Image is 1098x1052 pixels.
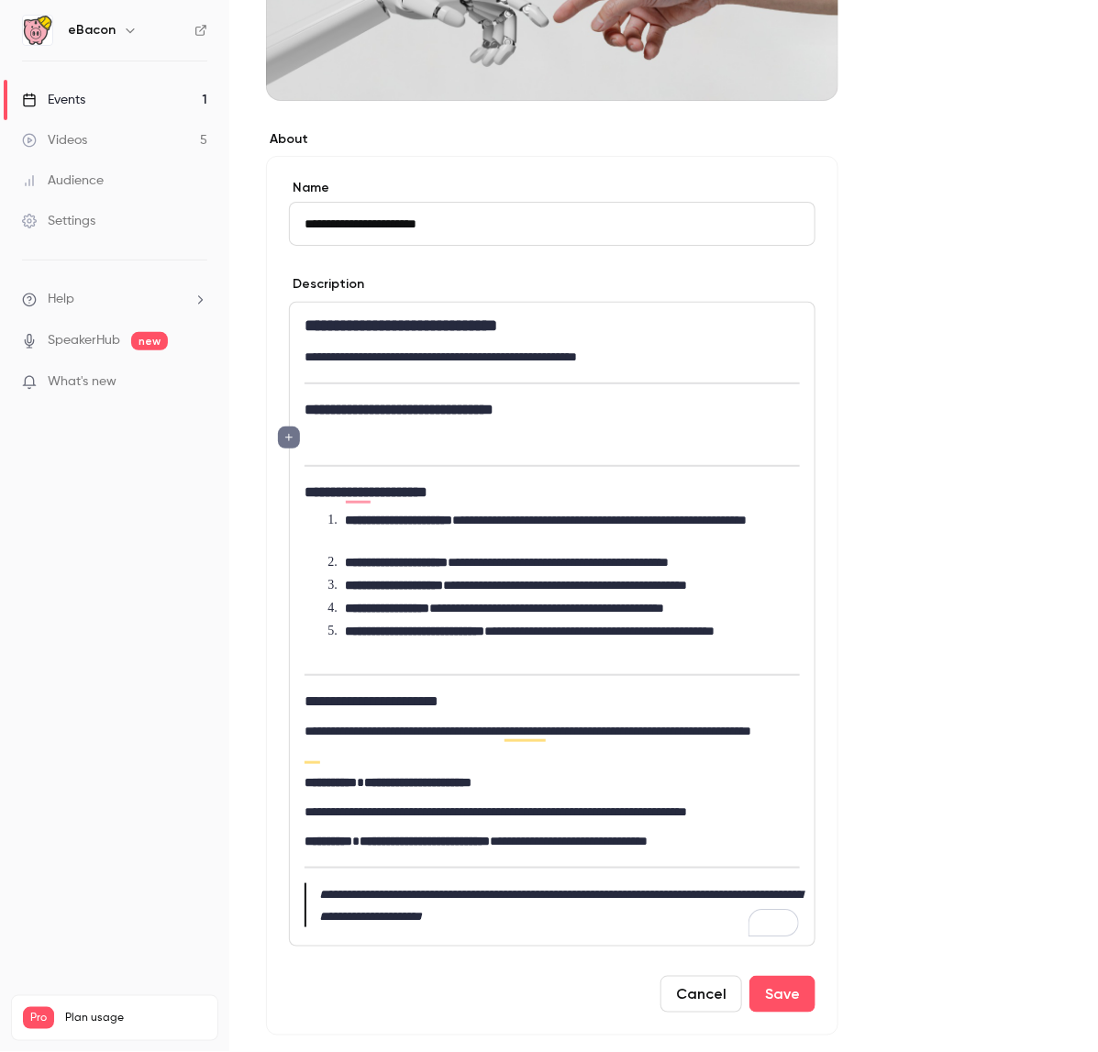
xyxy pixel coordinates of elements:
[65,1011,206,1025] span: Plan usage
[22,172,104,190] div: Audience
[22,131,87,149] div: Videos
[22,290,207,309] li: help-dropdown-opener
[48,372,116,392] span: What's new
[48,331,120,350] a: SpeakerHub
[23,16,52,45] img: eBacon
[289,275,364,293] label: Description
[131,332,168,350] span: new
[660,976,742,1013] button: Cancel
[68,21,116,39] h6: eBacon
[48,290,74,309] span: Help
[22,212,95,230] div: Settings
[22,91,85,109] div: Events
[289,179,815,197] label: Name
[290,303,815,946] div: To enrich screen reader interactions, please activate Accessibility in Grammarly extension settings
[23,1007,54,1029] span: Pro
[290,303,815,946] div: editor
[185,374,207,391] iframe: Noticeable Trigger
[266,130,838,149] label: About
[289,302,815,947] section: description
[749,976,815,1013] button: Save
